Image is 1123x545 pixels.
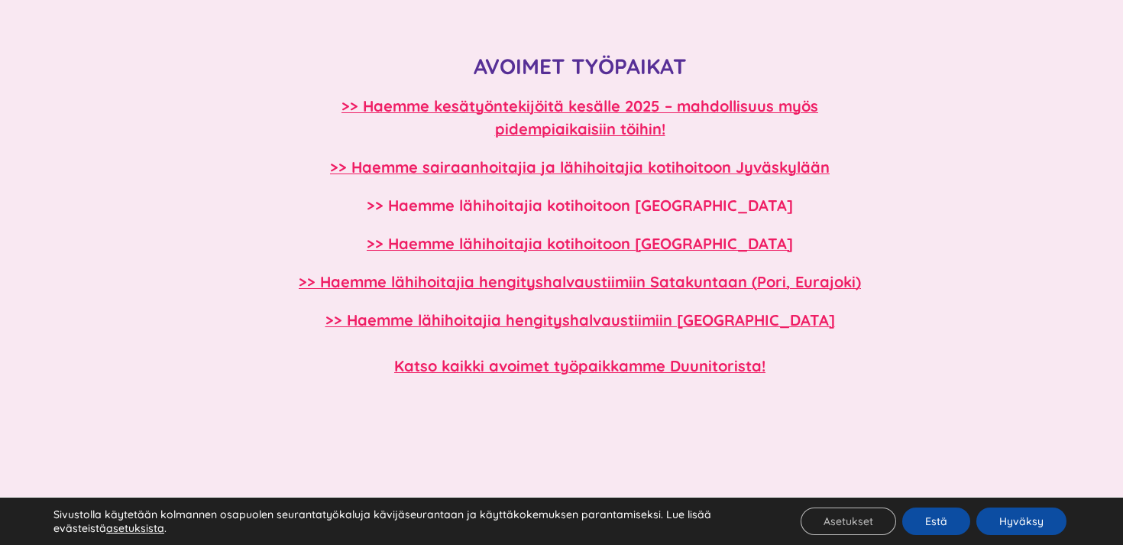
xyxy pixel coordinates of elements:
a: Katso kaikki avoimet työpaikkamme Duunitorista! [394,356,765,375]
a: >> Haemme lähihoitajia hengityshalvaustiimiin Satakuntaan (Pori, Eurajoki) [299,272,861,291]
a: >> Haemme kesätyöntekijöitä kesälle 2025 – mahdollisuus myös pidempiaikaisiin töihin! [341,96,818,138]
button: asetuksista [106,521,164,535]
a: >> Haemme lähihoitajia hengityshalvaustiimiin [GEOGRAPHIC_DATA] [325,310,835,329]
button: Hyväksy [976,508,1066,535]
button: Estä [902,508,970,535]
a: >> Haemme lähihoitajia kotihoitoon [GEOGRAPHIC_DATA] [367,196,793,215]
a: >> Haemme sairaanhoitajia ja lähihoitajia kotihoitoon Jyväskylään [330,157,830,177]
a: >> Haemme lähihoitajia kotihoitoon [GEOGRAPHIC_DATA] [367,234,793,253]
strong: AVOIMET TYÖPAIKAT [474,53,687,79]
button: Asetukset [801,508,896,535]
p: Sivustolla käytetään kolmannen osapuolen seurantatyökaluja kävijäseurantaan ja käyttäkokemuksen p... [53,508,764,535]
